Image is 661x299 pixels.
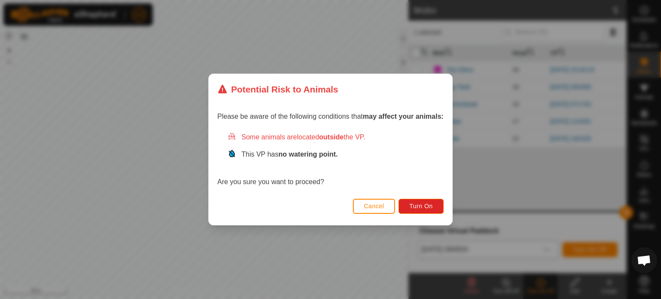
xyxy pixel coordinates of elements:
[399,199,444,214] button: Turn On
[364,203,384,210] span: Cancel
[631,247,657,273] div: Open chat
[410,203,433,210] span: Turn On
[297,133,365,141] span: located the VP.
[353,199,395,214] button: Cancel
[241,151,338,158] span: This VP has
[363,113,444,120] strong: may affect your animals:
[217,83,338,96] div: Potential Risk to Animals
[228,132,444,142] div: Some animals are
[217,113,444,120] span: Please be aware of the following conditions that
[278,151,338,158] strong: no watering point.
[319,133,344,141] strong: outside
[217,132,444,187] div: Are you sure you want to proceed?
